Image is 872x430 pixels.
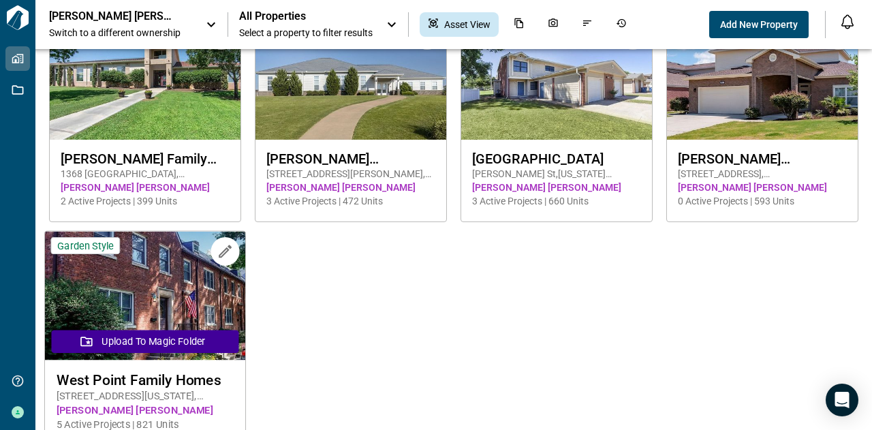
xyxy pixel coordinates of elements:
span: [PERSON_NAME] [PERSON_NAME] [57,403,234,418]
span: 1368 [GEOGRAPHIC_DATA] , [GEOGRAPHIC_DATA] , AZ [61,167,230,181]
span: [STREET_ADDRESS][PERSON_NAME] , [PERSON_NAME][GEOGRAPHIC_DATA] , [GEOGRAPHIC_DATA] [266,167,435,181]
span: Switch to a different ownership [49,26,192,40]
img: property-asset [461,17,652,140]
div: Asset View [420,12,499,37]
div: Documents [505,12,533,37]
span: 2 Active Projects | 399 Units [61,194,230,208]
span: 3 Active Projects | 660 Units [472,194,641,208]
div: Photos [540,12,567,37]
div: Issues & Info [574,12,601,37]
button: Upload to Magic Folder [51,330,238,353]
span: All Properties [239,10,373,23]
div: Open Intercom Messenger [826,384,858,416]
img: property-asset [667,17,858,140]
span: [STREET_ADDRESS] , [GEOGRAPHIC_DATA] , FL [678,167,847,181]
span: Garden Style [57,239,114,252]
span: [PERSON_NAME] Family Homes [61,151,230,167]
img: property-asset [50,17,240,140]
img: property-asset [255,17,446,140]
span: [PERSON_NAME] [PERSON_NAME] [678,181,847,194]
div: Job History [608,12,635,37]
button: Open notification feed [837,11,858,33]
span: Asset View [444,18,490,31]
span: Select a property to filter results [239,26,373,40]
p: [PERSON_NAME] [PERSON_NAME] [49,10,172,23]
span: [STREET_ADDRESS][US_STATE] , [GEOGRAPHIC_DATA] , NY [57,389,234,403]
span: [PERSON_NAME] [PERSON_NAME] [266,181,435,194]
span: [PERSON_NAME] St , [US_STATE][GEOGRAPHIC_DATA] , OK [472,167,641,181]
span: [PERSON_NAME] [PERSON_NAME] [61,181,230,194]
span: [PERSON_NAME] [PERSON_NAME] [472,181,641,194]
span: [PERSON_NAME][GEOGRAPHIC_DATA] Homes [266,151,435,167]
span: West Point Family Homes [57,371,234,388]
span: Add New Property [720,18,798,31]
span: [GEOGRAPHIC_DATA] [472,151,641,167]
button: Add New Property [709,11,809,38]
span: 0 Active Projects | 593 Units [678,194,847,208]
img: property-asset [45,232,245,360]
span: 3 Active Projects | 472 Units [266,194,435,208]
span: [PERSON_NAME][GEOGRAPHIC_DATA] [678,151,847,167]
